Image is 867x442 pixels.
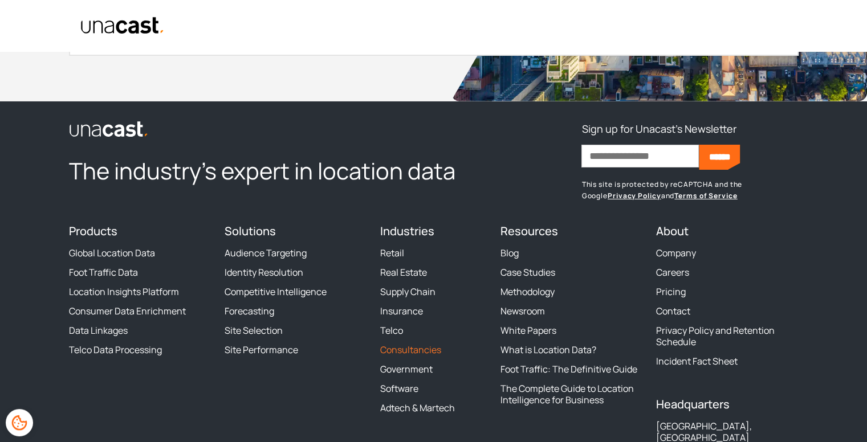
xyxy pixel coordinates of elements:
a: Products [69,223,117,239]
a: Foot Traffic: The Definitive Guide [500,363,637,375]
a: Careers [656,267,689,278]
img: Unacast logo [69,121,149,138]
a: Privacy Policy and Retention Schedule [656,325,798,347]
a: link to the homepage [69,120,487,138]
a: Identity Resolution [225,267,303,278]
a: Telco Data Processing [69,344,162,355]
a: Site Selection [225,325,283,336]
a: Competitive Intelligence [225,286,327,297]
a: Foot Traffic Data [69,267,138,278]
a: Solutions [225,223,276,239]
a: The Complete Guide to Location Intelligence for Business [500,383,642,406]
h2: The industry’s expert in location data [69,156,487,186]
a: Adtech & Martech [380,402,455,414]
a: Consultancies [380,344,441,355]
a: White Papers [500,325,556,336]
a: Data Linkages [69,325,128,336]
a: Insurance [380,305,423,317]
h3: Sign up for Unacast's Newsletter [581,120,736,138]
a: Consumer Data Enrichment [69,305,186,317]
a: Site Performance [225,344,298,355]
a: home [75,17,165,35]
a: Software [380,383,418,394]
h4: Headquarters [656,398,798,411]
a: Contact [656,305,690,317]
a: Supply Chain [380,286,435,297]
a: Global Location Data [69,247,155,259]
a: What is Location Data? [500,344,596,355]
a: Case Studies [500,267,555,278]
a: Blog [500,247,519,259]
div: Cookie Preferences [6,409,33,436]
a: Privacy Policy [608,191,661,200]
a: Methodology [500,286,555,297]
a: Government [380,363,433,375]
a: Telco [380,325,403,336]
img: Unacast text logo [80,17,165,35]
a: Pricing [656,286,686,297]
a: Company [656,247,696,259]
a: Location Insights Platform [69,286,179,297]
h4: About [656,224,798,238]
h4: Resources [500,224,642,238]
a: Retail [380,247,404,259]
p: This site is protected by reCAPTCHA and the Google and [581,179,798,202]
a: Audience Targeting [225,247,307,259]
a: Real Estate [380,267,427,278]
a: Incident Fact Sheet [656,355,738,367]
a: Forecasting [225,305,274,317]
a: Newsroom [500,305,545,317]
a: Terms of Service [674,191,737,200]
h4: Industries [380,224,487,238]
